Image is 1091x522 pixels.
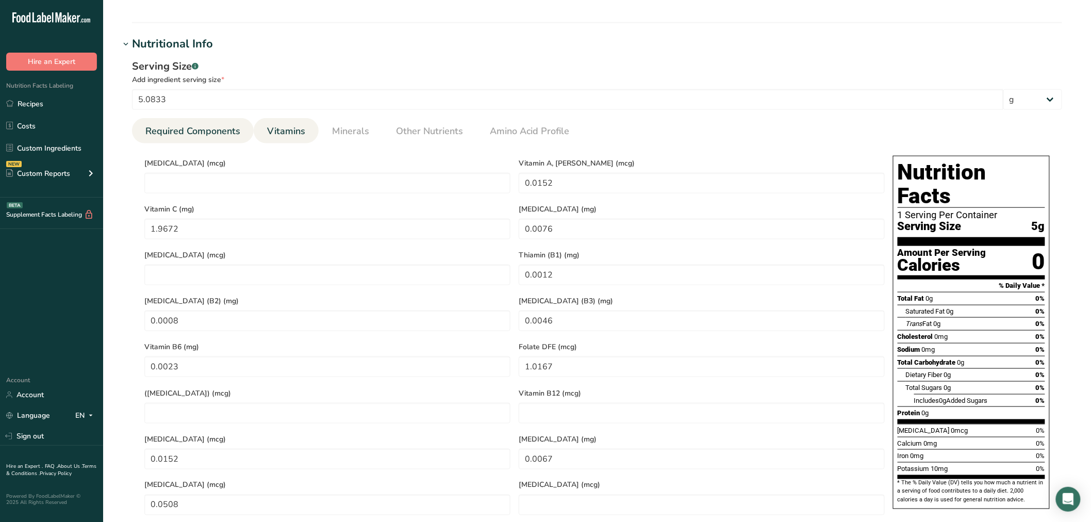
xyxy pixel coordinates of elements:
[1036,371,1045,379] span: 0%
[898,210,1045,220] div: 1 Serving Per Container
[144,480,510,491] span: [MEDICAL_DATA] (mcg)
[898,452,909,460] span: Iron
[914,397,988,404] span: Includes Added Sugars
[898,280,1045,292] section: % Daily Value *
[1036,465,1045,472] span: 0%
[922,346,935,353] span: 0mg
[6,406,50,425] a: Language
[519,296,885,306] span: [MEDICAL_DATA] (B3) (mg)
[144,204,510,215] span: Vitamin C (mg)
[144,388,510,399] span: ([MEDICAL_DATA]) (mcg)
[6,161,22,167] div: NEW
[898,465,930,472] span: Potassium
[45,463,57,470] a: FAQ .
[898,220,962,233] span: Serving Size
[1036,384,1045,391] span: 0%
[1032,248,1045,275] div: 0
[332,124,369,138] span: Minerals
[6,53,97,71] button: Hire an Expert
[6,463,43,470] a: Hire an Expert .
[6,463,96,477] a: Terms & Conditions .
[1036,295,1045,302] span: 0%
[898,295,924,302] span: Total Fat
[40,470,72,477] a: Privacy Policy
[132,89,1003,110] input: Type your serving size here
[6,168,70,179] div: Custom Reports
[1032,220,1045,233] span: 5g
[939,397,947,404] span: 0g
[898,409,920,417] span: Protein
[898,333,933,340] span: Cholesterol
[906,371,943,379] span: Dietary Fiber
[519,388,885,399] span: Vitamin B12 (mcg)
[924,439,937,447] span: 0mg
[1036,346,1045,353] span: 0%
[944,384,951,391] span: 0g
[144,250,510,260] span: [MEDICAL_DATA] (mcg)
[898,160,1045,208] h1: Nutrition Facts
[951,427,968,434] span: 0mcg
[911,452,924,460] span: 0mg
[898,439,922,447] span: Calcium
[132,74,1062,85] div: Add ingredient serving size
[132,36,213,53] div: Nutritional Info
[519,204,885,215] span: [MEDICAL_DATA] (mg)
[935,333,948,340] span: 0mg
[267,124,305,138] span: Vitamins
[947,307,954,315] span: 0g
[934,320,941,328] span: 0g
[1036,397,1045,404] span: 0%
[57,463,82,470] a: About Us .
[7,202,23,208] div: BETA
[944,371,951,379] span: 0g
[1036,333,1045,340] span: 0%
[144,158,510,169] span: [MEDICAL_DATA] (mcg)
[898,258,986,273] div: Calories
[1036,320,1045,328] span: 0%
[519,480,885,491] span: [MEDICAL_DATA] (mcg)
[519,250,885,260] span: Thiamin (B1) (mg)
[145,124,240,138] span: Required Components
[922,409,929,417] span: 0g
[6,493,97,505] div: Powered By FoodLabelMaker © 2025 All Rights Reserved
[1036,307,1045,315] span: 0%
[396,124,463,138] span: Other Nutrients
[519,434,885,445] span: [MEDICAL_DATA] (mg)
[144,434,510,445] span: [MEDICAL_DATA] (mcg)
[144,296,510,306] span: [MEDICAL_DATA] (B2) (mg)
[519,158,885,169] span: Vitamin A, [PERSON_NAME] (mcg)
[906,320,923,328] i: Trans
[906,384,943,391] span: Total Sugars
[906,320,932,328] span: Fat
[132,59,1062,74] div: Serving Size
[1036,452,1045,460] span: 0%
[1056,487,1081,512] div: Open Intercom Messenger
[75,410,97,422] div: EN
[144,341,510,352] span: Vitamin B6 (mg)
[1036,439,1045,447] span: 0%
[957,358,965,366] span: 0g
[898,346,920,353] span: Sodium
[931,465,948,472] span: 10mg
[906,307,945,315] span: Saturated Fat
[519,341,885,352] span: Folate DFE (mcg)
[898,248,986,258] div: Amount Per Serving
[1036,427,1045,434] span: 0%
[926,295,933,302] span: 0g
[898,358,956,366] span: Total Carbohydrate
[1036,358,1045,366] span: 0%
[490,124,569,138] span: Amino Acid Profile
[898,427,950,434] span: [MEDICAL_DATA]
[898,479,1045,504] section: * The % Daily Value (DV) tells you how much a nutrient in a serving of food contributes to a dail...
